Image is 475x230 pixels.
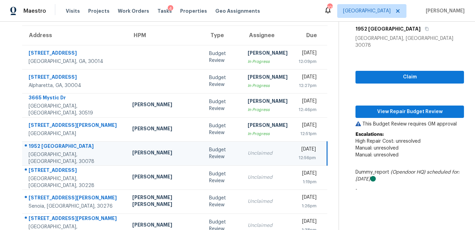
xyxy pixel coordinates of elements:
[248,150,288,157] div: Unclaimed
[168,5,173,12] div: 4
[299,170,317,178] div: [DATE]
[209,195,237,208] div: Budget Review
[29,74,121,82] div: [STREET_ADDRESS]
[29,103,121,117] div: [GEOGRAPHIC_DATA], [GEOGRAPHIC_DATA], 30519
[355,153,399,157] span: Manual: unresolved
[248,74,288,82] div: [PERSON_NAME]
[355,71,464,84] button: Claim
[293,26,327,45] th: Due
[132,173,198,182] div: [PERSON_NAME]
[29,130,121,137] div: [GEOGRAPHIC_DATA]
[355,146,399,151] span: Manual: unresolved
[132,221,198,230] div: [PERSON_NAME]
[29,50,121,58] div: [STREET_ADDRESS]
[22,26,127,45] th: Address
[248,174,288,181] div: Unclaimed
[180,8,207,14] span: Properties
[209,146,237,160] div: Budget Review
[299,122,317,130] div: [DATE]
[248,82,288,89] div: In Progress
[361,73,458,81] span: Claim
[29,167,121,175] div: [STREET_ADDRESS]
[209,171,237,184] div: Budget Review
[355,132,384,137] b: Escalations:
[299,218,317,227] div: [DATE]
[209,74,237,88] div: Budget Review
[299,154,316,161] div: 12:56pm
[299,98,317,106] div: [DATE]
[423,8,465,14] span: [PERSON_NAME]
[29,143,121,151] div: 1952 [GEOGRAPHIC_DATA]
[299,74,317,82] div: [DATE]
[355,121,464,128] p: This Budget Review requires GM approval
[215,8,260,14] span: Geo Assignments
[248,122,288,130] div: [PERSON_NAME]
[355,139,421,144] span: High Repair Cost: unresolved
[299,50,317,58] div: [DATE]
[248,98,288,106] div: [PERSON_NAME]
[391,170,425,175] i: (Opendoor HQ)
[132,149,198,158] div: [PERSON_NAME]
[29,175,121,189] div: [GEOGRAPHIC_DATA], [GEOGRAPHIC_DATA], 30228
[299,82,317,89] div: 12:27pm
[361,108,458,116] span: View Repair Budget Review
[355,25,421,32] h5: 1952 [GEOGRAPHIC_DATA]
[299,202,317,209] div: 1:26pm
[88,8,110,14] span: Projects
[29,94,121,103] div: 3665 Mystic Dr
[157,9,172,13] span: Tasks
[29,203,121,210] div: Senoia, [GEOGRAPHIC_DATA], 30276
[209,98,237,112] div: Budget Review
[23,8,46,14] span: Maestro
[343,8,391,14] span: [GEOGRAPHIC_DATA]
[29,151,121,165] div: [GEOGRAPHIC_DATA], [GEOGRAPHIC_DATA], 30078
[132,194,198,209] div: [PERSON_NAME] [PERSON_NAME]
[209,122,237,136] div: Budget Review
[248,106,288,113] div: In Progress
[355,169,464,183] div: Dummy_report
[248,58,288,65] div: In Progress
[132,101,198,110] div: [PERSON_NAME]
[242,26,293,45] th: Assignee
[299,146,316,154] div: [DATE]
[209,50,237,64] div: Budget Review
[66,8,80,14] span: Visits
[248,222,288,229] div: Unclaimed
[118,8,149,14] span: Work Orders
[421,23,430,35] button: Copy Address
[299,130,317,137] div: 12:51pm
[248,130,288,137] div: In Progress
[29,194,121,203] div: [STREET_ADDRESS][PERSON_NAME]
[132,125,198,134] div: [PERSON_NAME]
[127,26,204,45] th: HPM
[204,26,242,45] th: Type
[29,58,121,65] div: [GEOGRAPHIC_DATA], GA, 30014
[248,50,288,58] div: [PERSON_NAME]
[299,194,317,202] div: [DATE]
[355,106,464,118] button: View Repair Budget Review
[248,198,288,205] div: Unclaimed
[355,35,464,49] div: [GEOGRAPHIC_DATA], [GEOGRAPHIC_DATA] 30078
[29,82,121,89] div: Alpharetta, GA, 30004
[29,122,121,130] div: [STREET_ADDRESS][PERSON_NAME]
[299,106,317,113] div: 12:46pm
[327,4,332,11] div: 102
[299,178,317,185] div: 1:19pm
[29,215,121,223] div: [STREET_ADDRESS][PERSON_NAME]
[299,58,317,65] div: 12:09pm
[355,186,464,193] p: -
